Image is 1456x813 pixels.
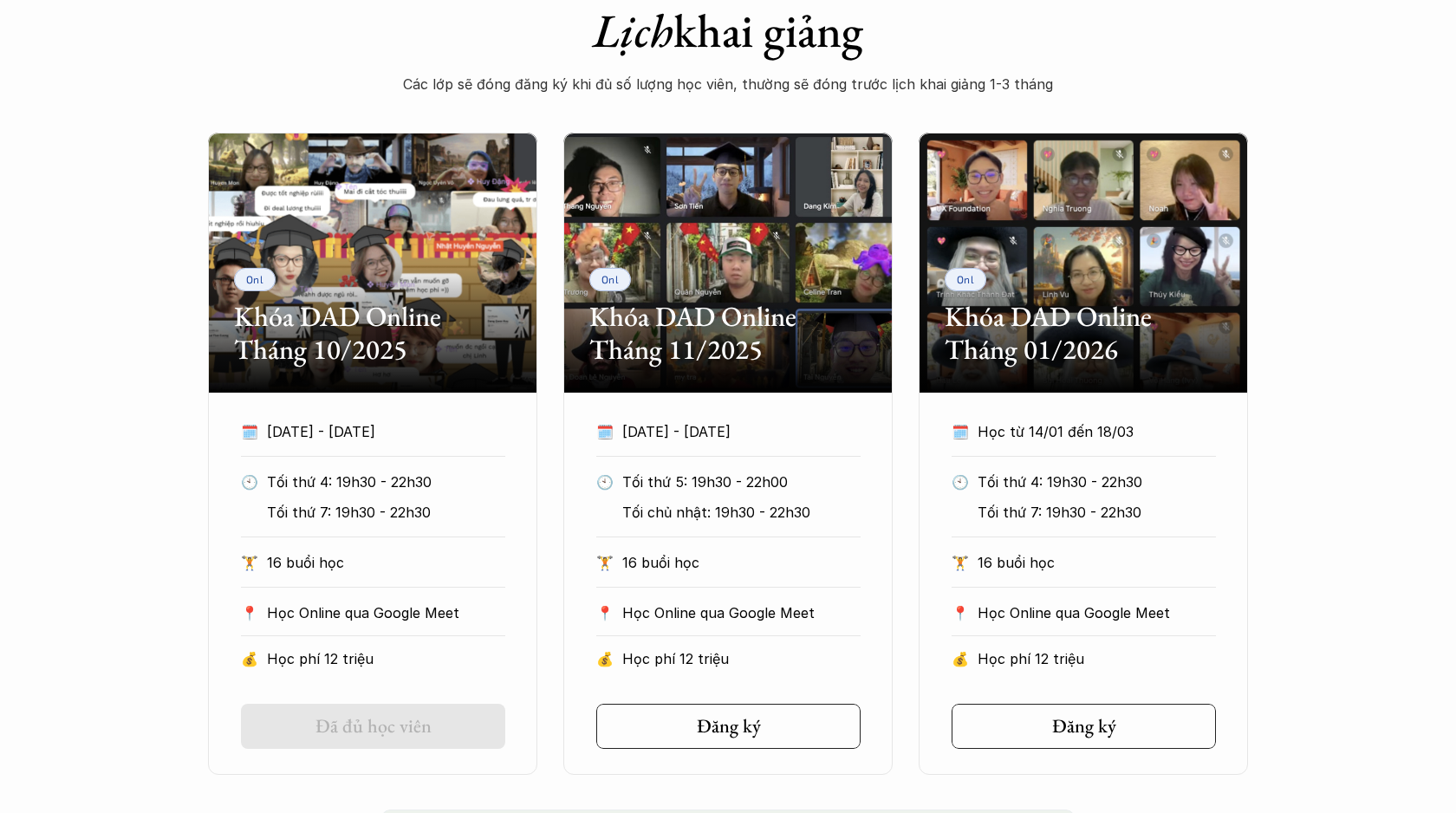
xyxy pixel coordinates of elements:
p: Học Online qua Google Meet [978,600,1216,626]
p: Tối thứ 7: 19h30 - 22h30 [978,499,1216,525]
p: 16 buổi học [622,550,861,576]
p: Tối chủ nhật: 19h30 - 22h30 [622,499,861,525]
p: Onl [957,273,975,285]
p: Tối thứ 5: 19h30 - 22h00 [622,469,861,495]
p: 16 buổi học [267,550,505,576]
h2: Khóa DAD Online Tháng 10/2025 [234,300,511,367]
p: Học phí 12 triệu [622,646,861,672]
a: Đăng ký [596,704,861,749]
p: 🗓️ [596,419,614,445]
h5: Đã đủ học viên [315,715,432,738]
p: 🏋️ [241,550,258,576]
p: Học Online qua Google Meet [267,600,505,626]
p: 🕙 [241,469,258,495]
p: 💰 [952,646,969,672]
a: Đăng ký [952,704,1216,749]
p: Các lớp sẽ đóng đăng ký khi đủ số lượng học viên, thường sẽ đóng trước lịch khai giảng 1-3 tháng [381,71,1075,97]
p: Onl [246,273,264,285]
p: 💰 [241,646,258,672]
p: Tối thứ 4: 19h30 - 22h30 [267,469,505,495]
p: 💰 [596,646,614,672]
p: Onl [601,273,620,285]
p: 🕙 [596,469,614,495]
p: Học phí 12 triệu [267,646,505,672]
p: 📍 [241,605,258,621]
p: Học Online qua Google Meet [622,600,861,626]
p: [DATE] - [DATE] [622,419,829,445]
p: 🗓️ [241,419,258,445]
p: Tối thứ 4: 19h30 - 22h30 [978,469,1216,495]
h5: Đăng ký [697,715,761,738]
p: 16 buổi học [978,550,1216,576]
h2: Khóa DAD Online Tháng 11/2025 [589,300,867,367]
p: 📍 [952,605,969,621]
p: 🏋️ [952,550,969,576]
p: 🕙 [952,469,969,495]
h2: Khóa DAD Online Tháng 01/2026 [945,300,1222,367]
p: Tối thứ 7: 19h30 - 22h30 [267,499,505,525]
p: 🏋️ [596,550,614,576]
p: Học phí 12 triệu [978,646,1216,672]
h5: Đăng ký [1052,715,1116,738]
p: Học từ 14/01 đến 18/03 [978,419,1184,445]
p: 📍 [596,605,614,621]
h1: khai giảng [381,3,1075,59]
p: 🗓️ [952,419,969,445]
p: [DATE] - [DATE] [267,419,473,445]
